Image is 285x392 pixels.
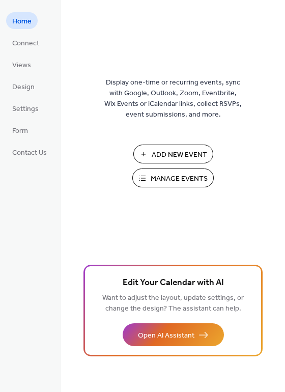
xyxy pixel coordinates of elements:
a: Contact Us [6,144,53,160]
a: Home [6,12,38,29]
span: Connect [12,38,39,49]
span: Display one-time or recurring events, sync with Google, Outlook, Zoom, Eventbrite, Wix Events or ... [104,77,242,120]
a: Settings [6,100,45,117]
span: Contact Us [12,148,47,158]
button: Manage Events [132,169,214,187]
span: Edit Your Calendar with AI [123,276,224,290]
button: Open AI Assistant [123,323,224,346]
span: Settings [12,104,39,115]
span: Want to adjust the layout, update settings, or change the design? The assistant can help. [102,291,244,316]
span: Form [12,126,28,136]
span: Manage Events [151,174,208,184]
span: Open AI Assistant [138,330,194,341]
span: Home [12,16,32,27]
a: Design [6,78,41,95]
span: Views [12,60,31,71]
span: Add New Event [152,150,207,160]
a: Form [6,122,34,138]
a: Views [6,56,37,73]
span: Design [12,82,35,93]
a: Connect [6,34,45,51]
button: Add New Event [133,145,213,163]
